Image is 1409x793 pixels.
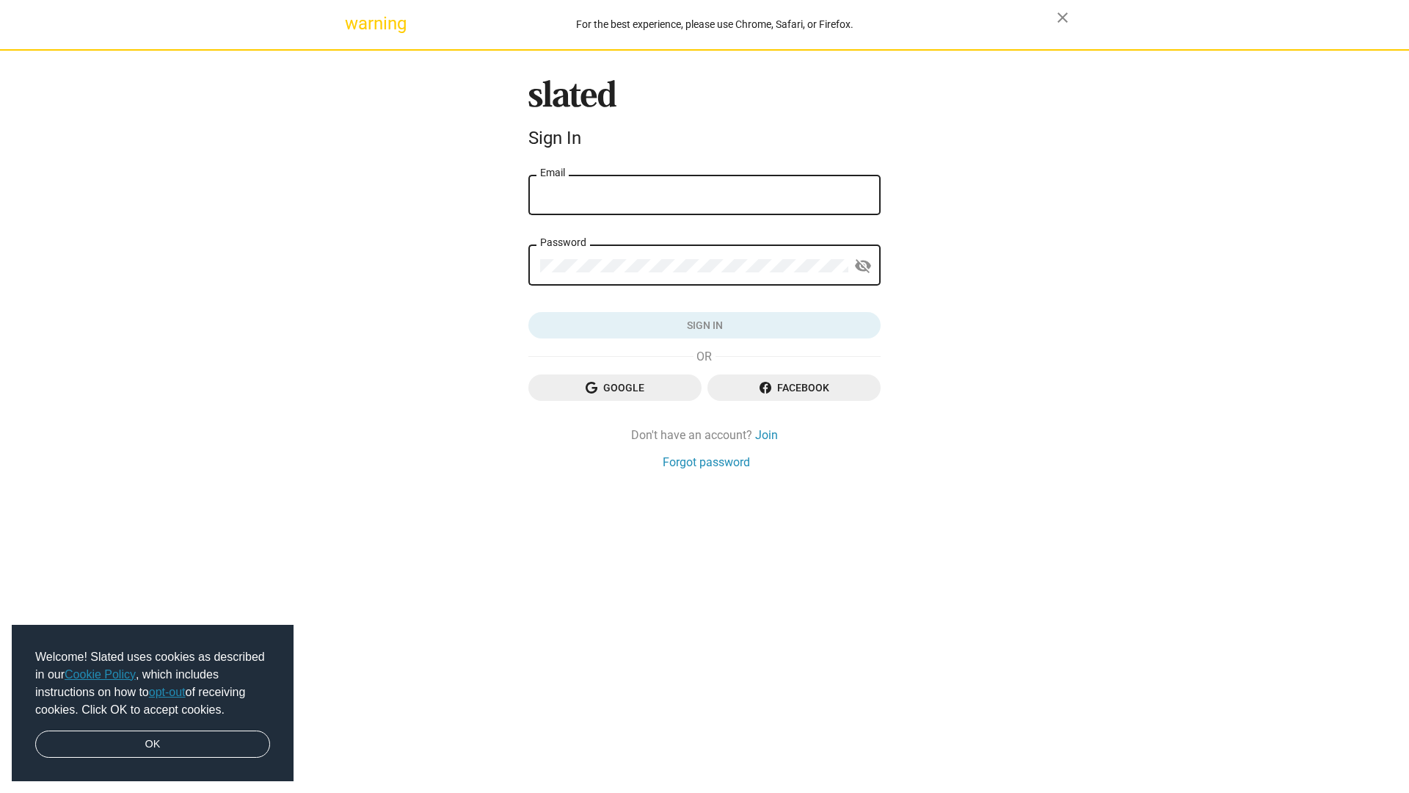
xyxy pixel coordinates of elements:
span: Facebook [719,374,869,401]
mat-icon: visibility_off [854,255,872,278]
mat-icon: close [1054,9,1071,26]
button: Show password [848,252,878,281]
a: Forgot password [663,455,750,470]
button: Google [528,374,702,401]
a: dismiss cookie message [35,731,270,758]
mat-icon: warning [345,15,363,32]
span: Welcome! Slated uses cookies as described in our , which includes instructions on how to of recei... [35,648,270,719]
a: Cookie Policy [65,668,136,681]
div: cookieconsent [12,625,294,782]
button: Facebook [707,374,881,401]
div: For the best experience, please use Chrome, Safari, or Firefox. [373,15,1057,35]
div: Sign In [528,128,881,148]
a: opt-out [149,686,186,698]
a: Join [755,427,778,443]
span: Google [540,374,690,401]
sl-branding: Sign In [528,80,881,155]
div: Don't have an account? [528,427,881,443]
